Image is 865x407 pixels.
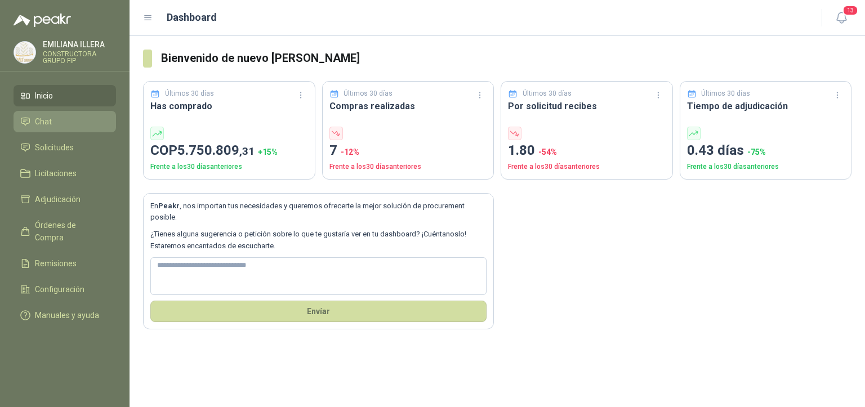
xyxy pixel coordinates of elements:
[167,10,217,25] h1: Dashboard
[329,140,487,162] p: 7
[687,99,845,113] h3: Tiempo de adjudicación
[341,147,359,156] span: -12 %
[538,147,557,156] span: -54 %
[14,189,116,210] a: Adjudicación
[14,279,116,300] a: Configuración
[687,140,845,162] p: 0.43 días
[14,111,116,132] a: Chat
[35,90,53,102] span: Inicio
[35,283,84,296] span: Configuración
[35,219,105,244] span: Órdenes de Compra
[329,162,487,172] p: Frente a los 30 días anteriores
[177,142,255,158] span: 5.750.809
[14,42,35,63] img: Company Logo
[158,202,180,210] b: Peakr
[701,88,750,99] p: Últimos 30 días
[14,85,116,106] a: Inicio
[14,14,71,27] img: Logo peakr
[14,305,116,326] a: Manuales y ayuda
[14,253,116,274] a: Remisiones
[35,167,77,180] span: Licitaciones
[14,137,116,158] a: Solicitudes
[43,41,116,48] p: EMILIANA ILLERA
[43,51,116,64] p: CONSTRUCTORA GRUPO FIP
[687,162,845,172] p: Frente a los 30 días anteriores
[831,8,851,28] button: 13
[842,5,858,16] span: 13
[14,214,116,248] a: Órdenes de Compra
[329,99,487,113] h3: Compras realizadas
[14,163,116,184] a: Licitaciones
[150,200,487,223] p: En , nos importan tus necesidades y queremos ofrecerte la mejor solución de procurement posible.
[35,141,74,154] span: Solicitudes
[35,115,52,128] span: Chat
[508,162,666,172] p: Frente a los 30 días anteriores
[165,88,214,99] p: Últimos 30 días
[508,140,666,162] p: 1.80
[35,257,77,270] span: Remisiones
[35,193,81,205] span: Adjudicación
[150,229,487,252] p: ¿Tienes alguna sugerencia o petición sobre lo que te gustaría ver en tu dashboard? ¡Cuéntanoslo! ...
[161,50,851,67] h3: Bienvenido de nuevo [PERSON_NAME]
[747,147,766,156] span: -75 %
[508,99,666,113] h3: Por solicitud recibes
[35,309,99,321] span: Manuales y ayuda
[258,147,278,156] span: + 15 %
[150,162,308,172] p: Frente a los 30 días anteriores
[239,145,255,158] span: ,31
[523,88,572,99] p: Últimos 30 días
[344,88,393,99] p: Últimos 30 días
[150,99,308,113] h3: Has comprado
[150,301,487,322] button: Envíar
[150,140,308,162] p: COP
